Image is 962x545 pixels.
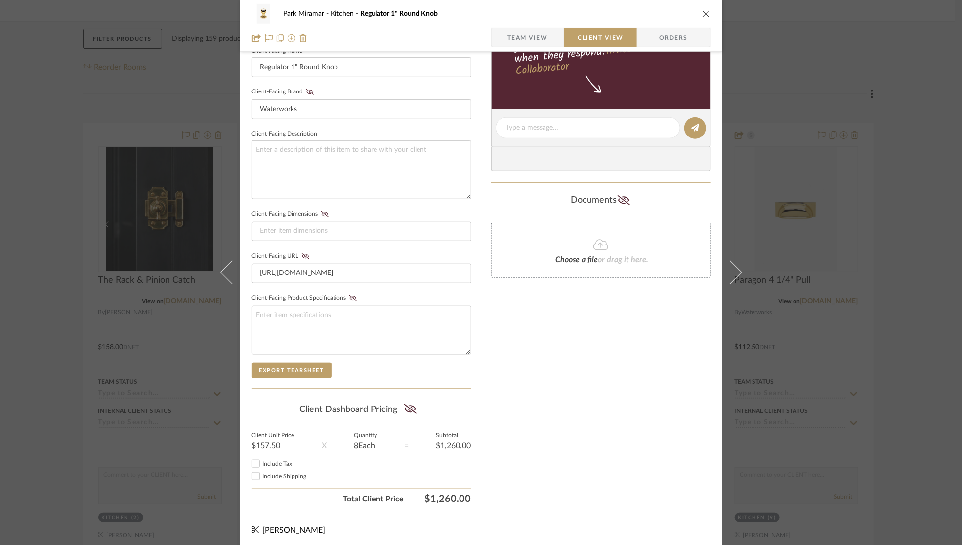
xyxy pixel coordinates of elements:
label: Client-Facing Product Specifications [252,295,360,302]
button: Client-Facing Brand [303,89,317,95]
span: or drag it here. [598,256,649,264]
div: $157.50 [252,442,294,450]
label: Client Unit Price [252,433,294,438]
label: Client-Facing Name [252,49,303,54]
span: [PERSON_NAME] [263,526,326,534]
span: Include Shipping [263,473,307,479]
div: 8 Each [354,442,377,450]
span: Kitchen [331,10,361,17]
div: $1,260.00 [436,442,471,450]
label: Subtotal [436,433,471,438]
button: Client-Facing Dimensions [318,211,332,218]
div: = [404,440,409,452]
label: Client-Facing URL [252,253,312,260]
input: Enter item URL [252,264,471,283]
img: Remove from project [299,34,307,42]
span: Park Miramar [284,10,331,17]
span: Total Client Price [252,493,404,505]
span: Include Tax [263,461,293,467]
div: Client Dashboard Pricing [252,399,471,421]
label: Client-Facing Description [252,132,318,136]
input: Enter Client-Facing Brand [252,99,471,119]
span: Choose a file [556,256,598,264]
input: Enter item dimensions [252,222,471,241]
img: 6923de3a-c54c-43c7-a8a2-95f99c7c4f06_48x40.jpg [252,4,276,24]
label: Client-Facing Dimensions [252,211,332,218]
span: $1,260.00 [404,493,471,505]
button: Export Tearsheet [252,363,332,378]
label: Client-Facing Brand [252,89,317,95]
span: Regulator 1" Round Knob [361,10,438,17]
span: Orders [648,28,699,47]
span: Client View [578,28,624,47]
button: Client-Facing Product Specifications [346,295,360,302]
div: X [322,440,327,452]
button: Client-Facing URL [299,253,312,260]
input: Enter Client-Facing Item Name [252,57,471,77]
div: Documents [491,193,711,209]
span: Team View [507,28,548,47]
label: Quantity [354,433,377,438]
button: close [702,9,711,18]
